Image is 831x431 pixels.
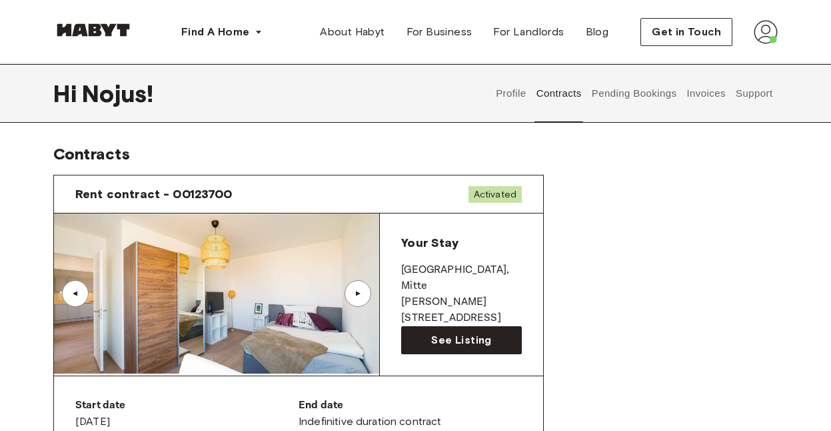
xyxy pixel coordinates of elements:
[685,64,727,123] button: Invoices
[431,332,491,348] span: See Listing
[53,144,130,163] span: Contracts
[309,19,395,45] a: About Habyt
[586,24,609,40] span: Blog
[53,79,82,107] span: Hi
[534,64,583,123] button: Contracts
[181,24,249,40] span: Find A Home
[53,23,133,37] img: Habyt
[69,290,82,298] div: ▲
[401,326,522,354] a: See Listing
[54,213,379,374] img: Image of the room
[734,64,774,123] button: Support
[493,24,564,40] span: For Landlords
[396,19,483,45] a: For Business
[171,19,273,45] button: Find A Home
[468,186,522,203] span: Activated
[75,398,299,430] div: [DATE]
[75,186,233,202] span: Rent contract - 00123700
[575,19,620,45] a: Blog
[754,20,778,44] img: avatar
[494,64,528,123] button: Profile
[299,398,522,430] div: Indefinitive duration contract
[491,64,778,123] div: user profile tabs
[82,79,153,107] span: Nojus !
[351,290,365,298] div: ▲
[590,64,678,123] button: Pending Bookings
[640,18,732,46] button: Get in Touch
[401,236,458,250] span: Your Stay
[407,24,472,40] span: For Business
[299,398,522,414] p: End date
[401,262,522,294] p: [GEOGRAPHIC_DATA] , Mitte
[320,24,385,40] span: About Habyt
[652,24,721,40] span: Get in Touch
[482,19,574,45] a: For Landlords
[75,398,299,414] p: Start date
[401,294,522,326] p: [PERSON_NAME][STREET_ADDRESS]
